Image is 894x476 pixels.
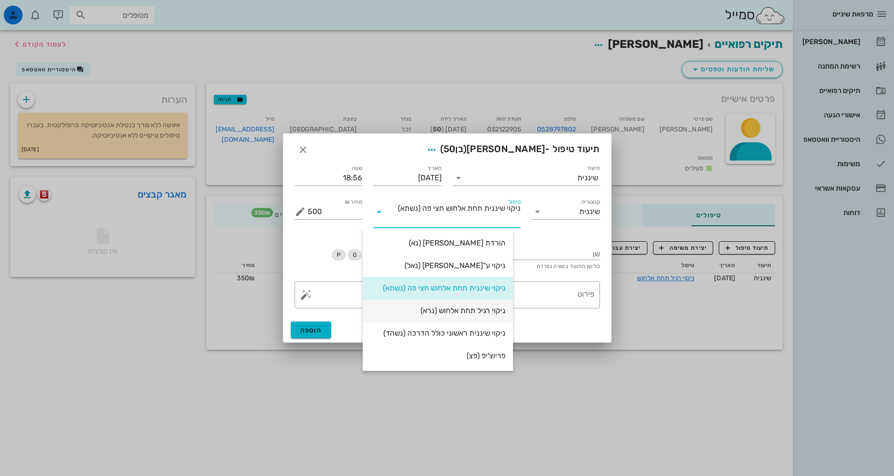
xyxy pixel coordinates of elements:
[370,284,505,292] div: ניקוי שיננית תחת אלחוש חצי פה (נשתא)
[443,143,456,154] span: 50
[370,261,505,270] div: ניקוי ע"[PERSON_NAME] (נאל)
[370,238,505,247] div: הורדת [PERSON_NAME] (נא)
[336,249,340,261] span: P
[345,199,363,206] label: מחיר ₪
[427,165,442,172] label: תאריך
[423,141,600,158] span: תיעוד טיפול -
[370,306,505,315] div: ניקוי רגיל תחת אלחוש (נרא)
[370,329,505,338] div: ניקוי שיננית ראשוני כולל הדרכה (נשהד)
[440,143,467,154] span: (בן )
[300,326,322,334] span: הוספה
[370,351,505,360] div: פריוצ'יפ (פצ)
[466,143,545,154] span: [PERSON_NAME]
[453,263,600,269] div: כל שן תתועד בשורה נפרדת
[352,165,363,172] label: שעה
[508,199,521,206] label: טיפול
[422,204,521,213] span: ניקוי שיננית תחת אלחוש חצי פה
[295,206,306,217] button: מחיר ₪ appended action
[587,165,600,172] label: תיעוד
[453,170,600,185] div: תיעודשיננית
[577,174,598,182] div: שיננית
[291,322,332,338] button: הוספה
[398,204,420,213] span: (נשתא)
[352,249,356,261] span: O
[581,199,600,206] label: קטגוריה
